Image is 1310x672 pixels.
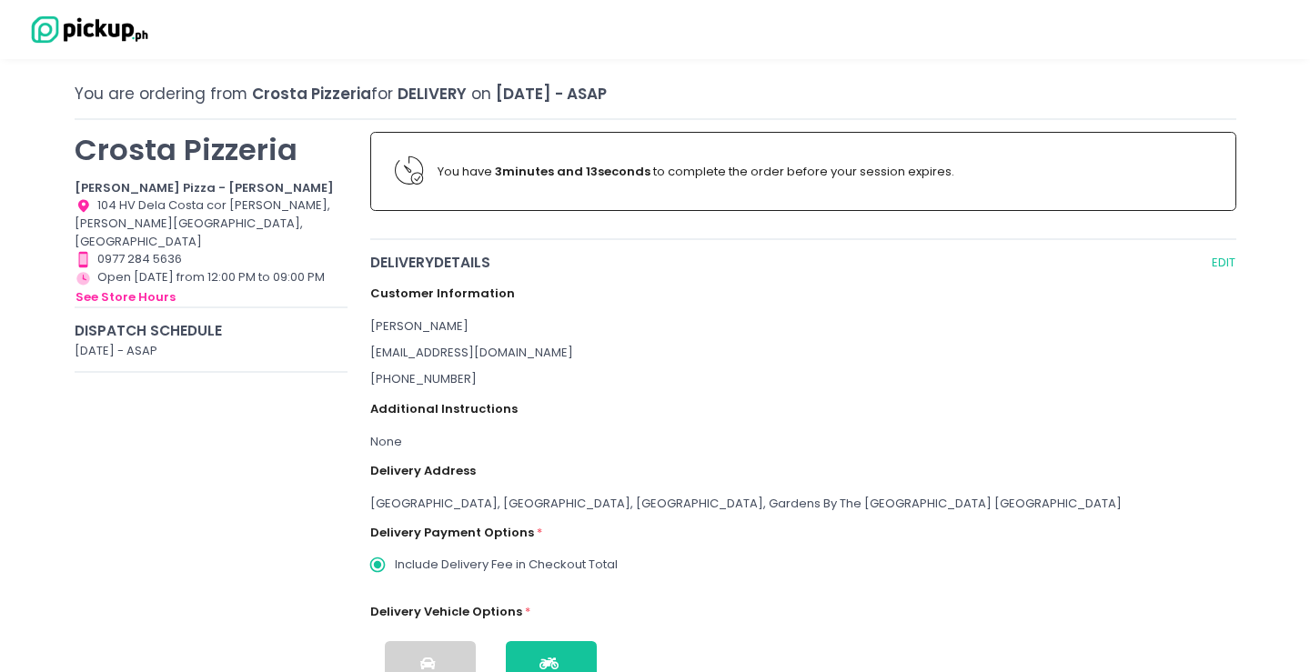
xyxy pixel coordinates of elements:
div: You are ordering from for on [75,83,1236,105]
span: [DATE] - ASAP [496,83,607,105]
span: Delivery [398,83,467,105]
button: EDIT [1211,252,1236,273]
img: logo [23,14,150,45]
label: Delivery Address [370,462,476,480]
label: Customer Information [370,285,515,303]
b: 3 minutes and 13 seconds [495,163,650,180]
div: None [370,433,1236,451]
span: Crosta Pizzeria [252,83,371,105]
div: [PHONE_NUMBER] [370,370,1236,388]
div: Open [DATE] from 12:00 PM to 09:00 PM [75,268,348,306]
div: 104 HV Dela Costa cor [PERSON_NAME], [PERSON_NAME][GEOGRAPHIC_DATA], [GEOGRAPHIC_DATA] [75,196,348,250]
b: [PERSON_NAME] Pizza - [PERSON_NAME] [75,179,334,196]
div: [DATE] - ASAP [75,342,348,360]
label: Delivery Vehicle Options [370,603,522,621]
span: delivery Details [370,252,1207,273]
div: [PERSON_NAME] [370,317,1236,336]
p: Crosta Pizzeria [75,132,348,167]
div: Dispatch Schedule [75,320,348,341]
label: Delivery Payment Options [370,524,534,542]
button: see store hours [75,287,176,307]
div: You have to complete the order before your session expires. [438,163,1211,181]
div: [EMAIL_ADDRESS][DOMAIN_NAME] [370,344,1236,362]
span: Include Delivery Fee in Checkout Total [395,556,618,574]
div: 0977 284 5636 [75,250,348,268]
div: [GEOGRAPHIC_DATA], [GEOGRAPHIC_DATA], [GEOGRAPHIC_DATA], Gardens By The [GEOGRAPHIC_DATA] [GEOGRA... [370,495,1236,513]
label: Additional Instructions [370,400,518,418]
